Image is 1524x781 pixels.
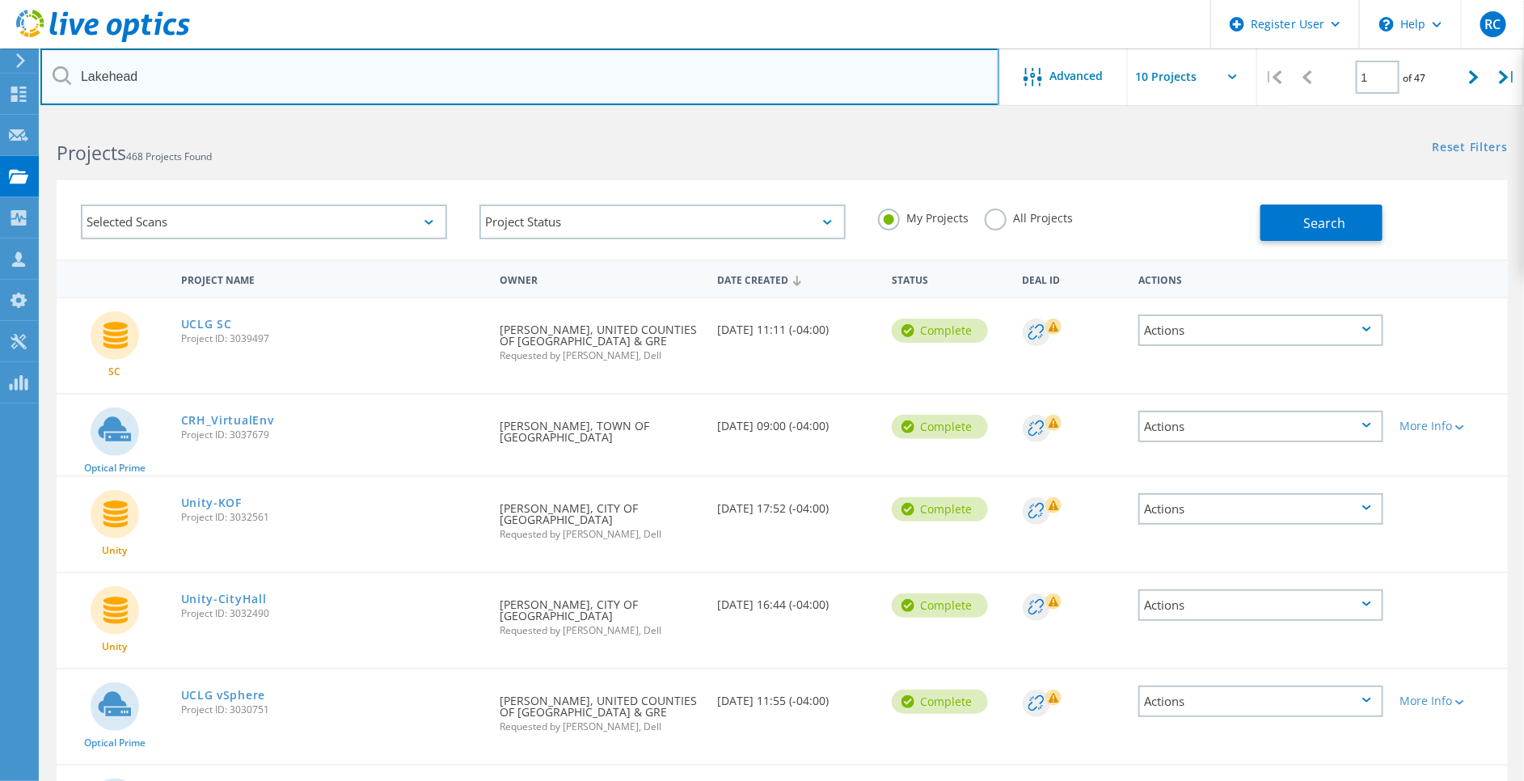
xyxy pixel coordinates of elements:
span: Requested by [PERSON_NAME], Dell [500,626,701,635]
div: [DATE] 17:52 (-04:00) [710,477,884,530]
span: Project ID: 3039497 [181,334,484,344]
div: [PERSON_NAME], CITY OF [GEOGRAPHIC_DATA] [492,477,709,555]
div: [DATE] 11:55 (-04:00) [710,669,884,723]
div: Actions [1138,686,1383,717]
span: 468 Projects Found [126,150,212,163]
span: Search [1304,214,1346,232]
div: Status [884,264,1015,293]
span: Project ID: 3032490 [181,609,484,618]
div: Owner [492,264,709,293]
span: Requested by [PERSON_NAME], Dell [500,722,701,732]
div: | [1491,49,1524,106]
span: Requested by [PERSON_NAME], Dell [500,530,701,539]
div: Complete [892,593,988,618]
span: Project ID: 3032561 [181,513,484,522]
a: Unity-CityHall [181,593,267,605]
span: Requested by [PERSON_NAME], Dell [500,351,701,361]
input: Search projects by name, owner, ID, company, etc [40,49,999,105]
span: Unity [102,642,127,652]
div: [DATE] 09:00 (-04:00) [710,395,884,448]
span: Project ID: 3030751 [181,705,484,715]
button: Search [1260,205,1383,241]
svg: \n [1379,17,1394,32]
a: Reset Filters [1433,141,1508,155]
a: UCLG SC [181,319,232,330]
span: Advanced [1050,70,1104,82]
div: Project Status [479,205,846,239]
div: Actions [1138,589,1383,621]
label: All Projects [985,209,1073,224]
div: Deal Id [1015,264,1131,293]
span: Project ID: 3037679 [181,430,484,440]
b: Projects [57,140,126,166]
div: Complete [892,415,988,439]
span: Optical Prime [84,463,146,473]
span: RC [1484,18,1501,31]
div: More Info [1399,420,1500,432]
a: Live Optics Dashboard [16,34,190,45]
div: Actions [1138,411,1383,442]
div: [DATE] 11:11 (-04:00) [710,298,884,352]
a: CRH_VirtualEnv [181,415,274,426]
a: Unity-KOF [181,497,242,509]
div: More Info [1399,695,1500,707]
div: [PERSON_NAME], CITY OF [GEOGRAPHIC_DATA] [492,573,709,652]
div: [PERSON_NAME], UNITED COUNTIES OF [GEOGRAPHIC_DATA] & GRE [492,669,709,748]
div: Complete [892,690,988,714]
div: [PERSON_NAME], TOWN OF [GEOGRAPHIC_DATA] [492,395,709,459]
div: Selected Scans [81,205,447,239]
div: Actions [1130,264,1391,293]
span: SC [108,367,120,377]
div: [PERSON_NAME], UNITED COUNTIES OF [GEOGRAPHIC_DATA] & GRE [492,298,709,377]
div: | [1257,49,1290,106]
a: UCLG vSphere [181,690,265,701]
label: My Projects [878,209,969,224]
div: Project Name [173,264,492,293]
div: Complete [892,497,988,521]
div: Date Created [710,264,884,294]
div: Actions [1138,493,1383,525]
span: Optical Prime [84,738,146,748]
div: Actions [1138,315,1383,346]
div: Complete [892,319,988,343]
span: of 47 [1404,71,1426,85]
span: Unity [102,546,127,555]
div: [DATE] 16:44 (-04:00) [710,573,884,627]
